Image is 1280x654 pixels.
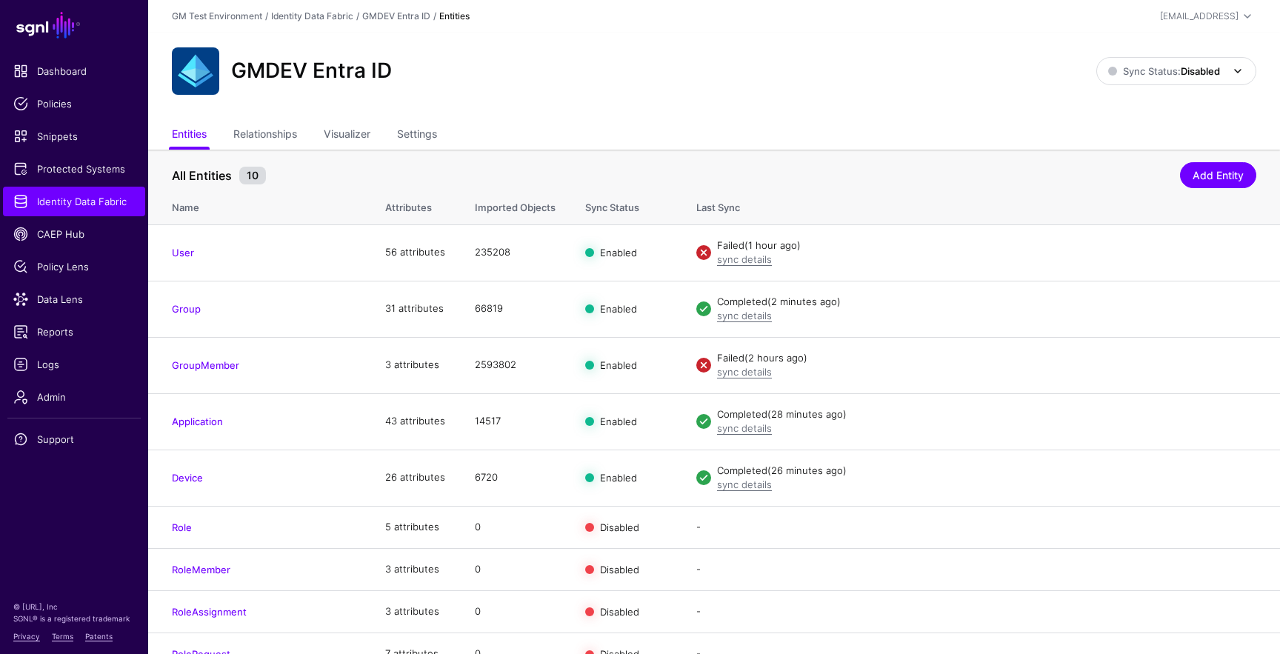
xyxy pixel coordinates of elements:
[696,521,701,533] app-datasources-item-entities-syncstatus: -
[717,310,772,321] a: sync details
[172,303,201,315] a: Group
[13,292,135,307] span: Data Lens
[1180,162,1256,188] a: Add Entity
[600,359,637,371] span: Enabled
[172,521,192,533] a: Role
[3,317,145,347] a: Reports
[233,121,297,150] a: Relationships
[13,324,135,339] span: Reports
[460,337,570,393] td: 2593802
[1108,65,1220,77] span: Sync Status:
[13,64,135,79] span: Dashboard
[696,605,701,617] app-datasources-item-entities-syncstatus: -
[3,154,145,184] a: Protected Systems
[168,167,236,184] span: All Entities
[3,187,145,216] a: Identity Data Fabric
[1160,10,1239,23] div: [EMAIL_ADDRESS]
[600,247,637,258] span: Enabled
[370,186,460,224] th: Attributes
[85,632,113,641] a: Patents
[13,601,135,613] p: © [URL], Inc
[3,350,145,379] a: Logs
[172,416,223,427] a: Application
[9,9,139,41] a: SGNL
[717,295,1256,310] div: Completed (2 minutes ago)
[370,506,460,548] td: 5 attributes
[172,606,247,618] a: RoleAssignment
[430,10,439,23] div: /
[262,10,271,23] div: /
[172,359,239,371] a: GroupMember
[370,590,460,633] td: 3 attributes
[717,478,772,490] a: sync details
[353,10,362,23] div: /
[370,224,460,281] td: 56 attributes
[52,632,73,641] a: Terms
[13,129,135,144] span: Snippets
[13,390,135,404] span: Admin
[696,563,701,575] app-datasources-item-entities-syncstatus: -
[600,606,639,618] span: Disabled
[370,337,460,393] td: 3 attributes
[570,186,681,224] th: Sync Status
[13,96,135,111] span: Policies
[3,252,145,281] a: Policy Lens
[717,464,1256,478] div: Completed (26 minutes ago)
[324,121,370,150] a: Visualizer
[397,121,437,150] a: Settings
[460,224,570,281] td: 235208
[239,167,266,184] small: 10
[362,10,430,21] a: GMDEV Entra ID
[370,393,460,450] td: 43 attributes
[460,281,570,337] td: 66819
[3,382,145,412] a: Admin
[13,194,135,209] span: Identity Data Fabric
[271,10,353,21] a: Identity Data Fabric
[13,357,135,372] span: Logs
[13,227,135,241] span: CAEP Hub
[172,47,219,95] img: svg+xml;base64,PHN2ZyB3aWR0aD0iNjQiIGhlaWdodD0iNjQiIHZpZXdCb3g9IjAgMCA2NCA2NCIgZmlsbD0ibm9uZSIgeG...
[460,450,570,506] td: 6720
[13,613,135,624] p: SGNL® is a registered trademark
[370,450,460,506] td: 26 attributes
[13,432,135,447] span: Support
[3,219,145,249] a: CAEP Hub
[172,121,207,150] a: Entities
[717,351,1256,366] div: Failed (2 hours ago)
[3,89,145,119] a: Policies
[460,186,570,224] th: Imported Objects
[172,10,262,21] a: GM Test Environment
[172,247,194,258] a: User
[3,121,145,151] a: Snippets
[13,161,135,176] span: Protected Systems
[717,366,772,378] a: sync details
[13,632,40,641] a: Privacy
[681,186,1280,224] th: Last Sync
[3,56,145,86] a: Dashboard
[148,186,370,224] th: Name
[3,284,145,314] a: Data Lens
[1181,65,1220,77] strong: Disabled
[370,548,460,590] td: 3 attributes
[460,393,570,450] td: 14517
[600,563,639,575] span: Disabled
[460,506,570,548] td: 0
[13,259,135,274] span: Policy Lens
[600,416,637,427] span: Enabled
[172,564,230,575] a: RoleMember
[460,548,570,590] td: 0
[439,10,470,21] strong: Entities
[460,590,570,633] td: 0
[231,59,392,84] h2: GMDEV Entra ID
[600,521,639,533] span: Disabled
[370,281,460,337] td: 31 attributes
[717,407,1256,422] div: Completed (28 minutes ago)
[600,303,637,315] span: Enabled
[717,422,772,434] a: sync details
[717,253,772,265] a: sync details
[717,238,1256,253] div: Failed (1 hour ago)
[600,472,637,484] span: Enabled
[172,472,203,484] a: Device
